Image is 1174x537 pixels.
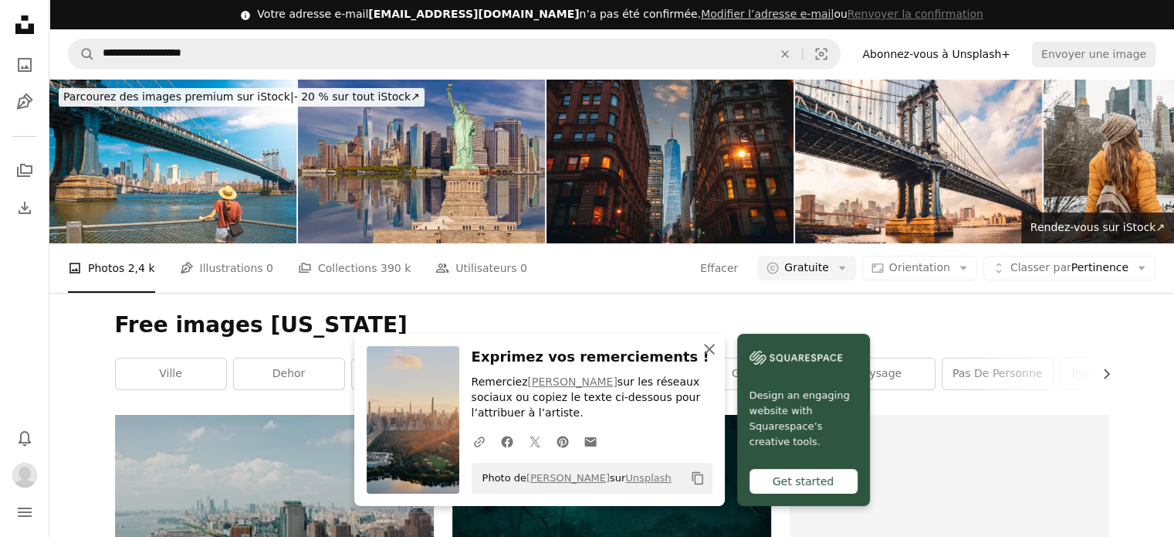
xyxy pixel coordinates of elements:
span: 0 [266,260,273,277]
a: Utilisateurs 0 [435,243,527,293]
span: Rendez-vous sur iStock ↗ [1030,221,1165,233]
button: Effacer [768,39,802,69]
a: paysage [824,359,935,389]
a: Historique de téléchargement [9,192,40,223]
a: Images gratuite [1061,359,1171,389]
span: Orientation [889,261,950,274]
a: Abonnez-vous à Unsplash+ [853,42,1020,66]
span: 390 k [381,260,411,277]
img: Jeune femme profitant d’une vue sur les toits de la ville de New York. [49,79,296,243]
a: Partagez-lePinterest [549,426,577,457]
img: Statue of Liberty and New York City Skyline with Manhattan Financial District, World Trade Center... [298,79,545,243]
a: Accueil — Unsplash [9,9,40,43]
a: Partagez-leTwitter [521,426,549,457]
a: Partager par mail [577,426,604,457]
img: Pont de Manhattan à New York [795,79,1042,243]
button: Rechercher sur Unsplash [69,39,95,69]
a: Pas de personne [942,359,1053,389]
a: Illustrations 0 [180,243,273,293]
a: [PERSON_NAME] [526,472,610,484]
a: Illustrations [9,87,40,117]
button: Recherche de visuels [803,39,840,69]
a: un grand plan d’eau entouré de grands immeubles [115,498,434,512]
button: faire défiler la liste vers la droite [1092,359,1109,389]
div: Get started [749,469,858,494]
button: Effacer [699,256,739,280]
a: Parcourez des images premium sur iStock|- 20 % sur tout iStock↗ [49,79,434,116]
a: Rendez-vous sur iStock↗ [1021,212,1174,243]
button: Copier dans le presse-papier [685,465,711,491]
img: Avatar de l’utilisateur Mélodie Horeau [12,463,37,488]
span: - 20 % sur tout iStock ↗ [63,90,420,103]
span: [EMAIL_ADDRESS][DOMAIN_NAME] [368,8,579,20]
a: Photos [9,49,40,80]
span: Design an engaging website with Squarespace’s creative tools. [749,388,858,450]
button: Envoyer une image [1032,42,1155,66]
img: The Freedom Tower, NYC [546,79,793,243]
span: ou [701,8,983,20]
a: [US_STATE] [352,359,462,389]
span: Photo de sur [475,466,672,491]
span: 0 [520,260,527,277]
h3: Exprimez vos remerciements ! [472,346,712,369]
span: Gratuite [784,260,829,276]
button: Renvoyer la confirmation [848,7,983,22]
button: Menu [9,497,40,528]
a: Collections 390 k [298,243,411,293]
h1: Free images [US_STATE] [115,311,1109,339]
img: file-1606177908946-d1eed1cbe4f5image [749,346,842,369]
button: Classer parPertinence [983,256,1155,280]
a: [PERSON_NAME] [527,376,617,388]
span: Parcourez des images premium sur iStock | [63,90,294,103]
form: Rechercher des visuels sur tout le site [68,39,841,70]
div: Votre adresse e-mail n’a pas été confirmée. [257,7,983,22]
a: Unsplash [625,472,671,484]
button: Gratuite [757,256,856,280]
a: Collections [9,155,40,186]
span: Pertinence [1010,260,1128,276]
button: Orientation [862,256,977,280]
p: Remerciez sur les réseaux sociaux ou copiez le texte ci-dessous pour l’attribuer à l’artiste. [472,375,712,421]
button: Profil [9,460,40,491]
a: ville [116,359,226,389]
span: Classer par [1010,261,1071,274]
a: dehor [234,359,344,389]
button: Notifications [9,423,40,454]
a: Modifier l’adresse e-mail [701,8,834,20]
a: Design an engaging website with Squarespace’s creative tools.Get started [737,334,870,506]
a: Partagez-leFacebook [493,426,521,457]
